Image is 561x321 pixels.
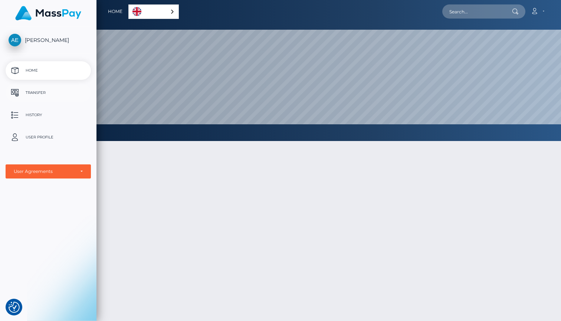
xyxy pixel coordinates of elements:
div: Language [128,4,179,19]
p: Transfer [9,87,88,98]
img: MassPay [15,6,81,20]
div: User Agreements [14,168,75,174]
a: English [129,5,178,19]
a: Transfer [6,83,91,102]
a: Home [6,61,91,80]
a: History [6,106,91,124]
input: Search... [442,4,512,19]
button: Consent Preferences [9,302,20,313]
img: Revisit consent button [9,302,20,313]
a: User Profile [6,128,91,147]
button: User Agreements [6,164,91,178]
p: History [9,109,88,121]
p: User Profile [9,132,88,143]
span: [PERSON_NAME] [6,37,91,43]
a: Home [108,4,122,19]
p: Home [9,65,88,76]
aside: Language selected: English [128,4,179,19]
